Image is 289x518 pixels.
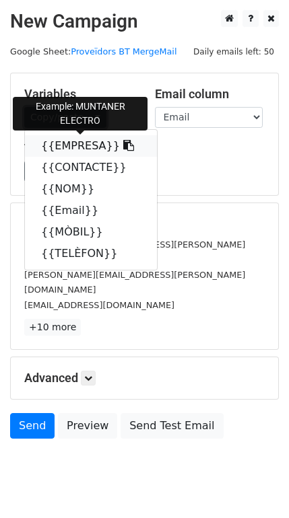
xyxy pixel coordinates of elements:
[10,413,55,439] a: Send
[24,87,135,102] h5: Variables
[24,300,174,310] small: [EMAIL_ADDRESS][DOMAIN_NAME]
[10,10,279,33] h2: New Campaign
[25,200,157,221] a: {{Email}}
[121,413,223,439] a: Send Test Email
[58,413,117,439] a: Preview
[25,178,157,200] a: {{NOM}}
[25,221,157,243] a: {{MÒBIL}}
[10,46,176,57] small: Google Sheet:
[189,46,279,57] a: Daily emails left: 50
[24,319,81,336] a: +10 more
[71,46,176,57] a: Proveïdors BT MergeMail
[25,243,157,264] a: {{TELÈFON}}
[25,135,157,157] a: {{EMPRESA}}
[25,157,157,178] a: {{CONTACTE}}
[189,44,279,59] span: Daily emails left: 50
[24,270,245,295] small: [PERSON_NAME][EMAIL_ADDRESS][PERSON_NAME][DOMAIN_NAME]
[222,453,289,518] iframe: Chat Widget
[13,97,148,131] div: Example: MUNTANER ELECTRO
[155,87,265,102] h5: Email column
[222,453,289,518] div: Widget de chat
[24,371,265,385] h5: Advanced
